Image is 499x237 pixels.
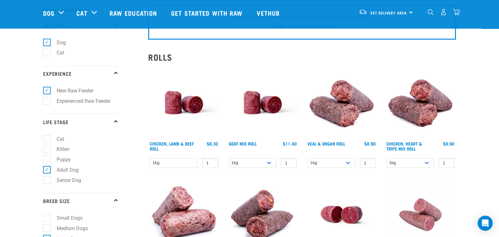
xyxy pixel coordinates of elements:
[364,141,376,146] div: $8.90
[165,0,250,25] a: Get started with Raw
[148,67,220,138] img: Raw Essentials Chicken Lamb Beef Bulk Minced Raw Dog Food Roll Unwrapped
[103,0,165,25] a: Raw Education
[47,87,96,95] label: New Raw Feeder
[47,49,67,57] label: Cat
[443,141,454,146] div: $9.90
[43,66,119,81] p: Experience
[370,12,407,14] span: Set Delivery Area
[250,0,288,25] a: Vethub
[227,67,299,138] img: Raw Essentials Chicken Lamb Beef Bulk Minced Raw Dog Food Roll Unwrapped
[359,9,367,15] img: van-moving.png
[307,142,345,145] a: Veal & Organ Roll
[47,166,81,174] label: Adult Dog
[202,158,218,168] input: 1
[360,158,376,168] input: 1
[47,156,73,163] label: Puppy
[229,142,257,145] a: Goat Mix Roll
[385,67,456,138] img: Chicken Heart Tripe Roll 01
[283,141,297,146] div: $11.40
[428,9,434,15] img: home-icon-1@2x.png
[386,142,422,150] a: Chicken, Heart & Tripe Mix Roll
[47,224,90,232] label: Medium Dogs
[306,67,377,138] img: Veal Organ Mix Roll 01
[207,141,218,146] div: $8.30
[478,216,493,231] div: Open Intercom Messenger
[440,9,447,15] img: user.png
[47,176,84,184] label: Senior Dog
[43,114,119,130] p: Life Stage
[43,193,119,209] p: Breed Size
[453,9,460,15] img: home-icon@2x.png
[47,214,85,222] label: Small Dogs
[43,8,54,18] a: Dog
[47,135,67,143] label: Cat
[150,142,194,150] a: Chicken, Lamb & Beef Roll
[148,52,456,62] h2: Rolls
[281,158,297,168] input: 1
[439,158,454,168] input: 1
[76,8,87,18] a: Cat
[47,97,113,105] label: Experienced Raw Feeder
[47,145,72,153] label: Kitten
[47,39,68,47] label: Dog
